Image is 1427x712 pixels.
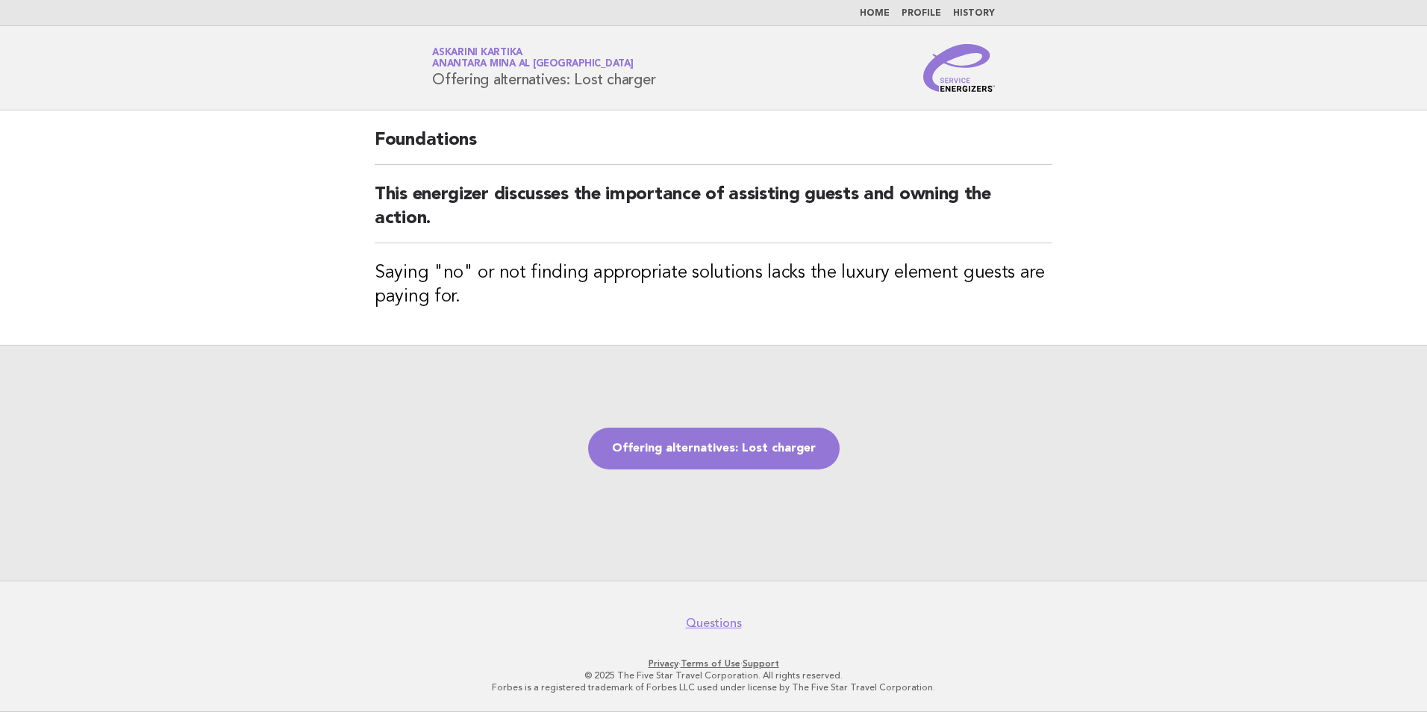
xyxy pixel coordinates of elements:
[649,658,678,669] a: Privacy
[375,183,1052,243] h2: This energizer discusses the importance of assisting guests and owning the action.
[902,9,941,18] a: Profile
[257,669,1170,681] p: © 2025 The Five Star Travel Corporation. All rights reserved.
[432,48,634,69] a: Askarini KartikaAnantara Mina al [GEOGRAPHIC_DATA]
[588,428,840,469] a: Offering alternatives: Lost charger
[860,9,890,18] a: Home
[432,60,634,69] span: Anantara Mina al [GEOGRAPHIC_DATA]
[257,681,1170,693] p: Forbes is a registered trademark of Forbes LLC used under license by The Five Star Travel Corpora...
[743,658,779,669] a: Support
[432,49,655,87] h1: Offering alternatives: Lost charger
[375,261,1052,309] h3: Saying "no" or not finding appropriate solutions lacks the luxury element guests are paying for.
[681,658,740,669] a: Terms of Use
[686,616,742,631] a: Questions
[257,658,1170,669] p: · ·
[953,9,995,18] a: History
[375,128,1052,165] h2: Foundations
[923,44,995,92] img: Service Energizers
